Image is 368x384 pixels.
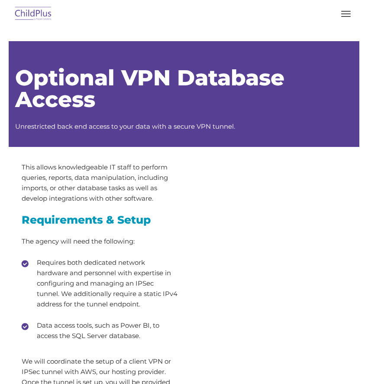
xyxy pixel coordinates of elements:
[37,257,178,309] p: Requires both dedicated network hardware and personnel with expertise in configuring and managing...
[15,65,284,113] span: Optional VPN Database Access
[37,320,178,341] p: Data access tools, such as Power BI, to access the SQL Server database.
[15,122,235,130] span: Unrestricted back end access to your data with a secure VPN tunnel.
[22,215,178,225] h3: Requirements & Setup
[22,236,178,247] p: The agency will need the following:
[13,4,54,24] img: ChildPlus by Procare Solutions
[22,162,178,204] p: This allows knowledgeable IT staff to perform queries, reports, data manipulation, including impo...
